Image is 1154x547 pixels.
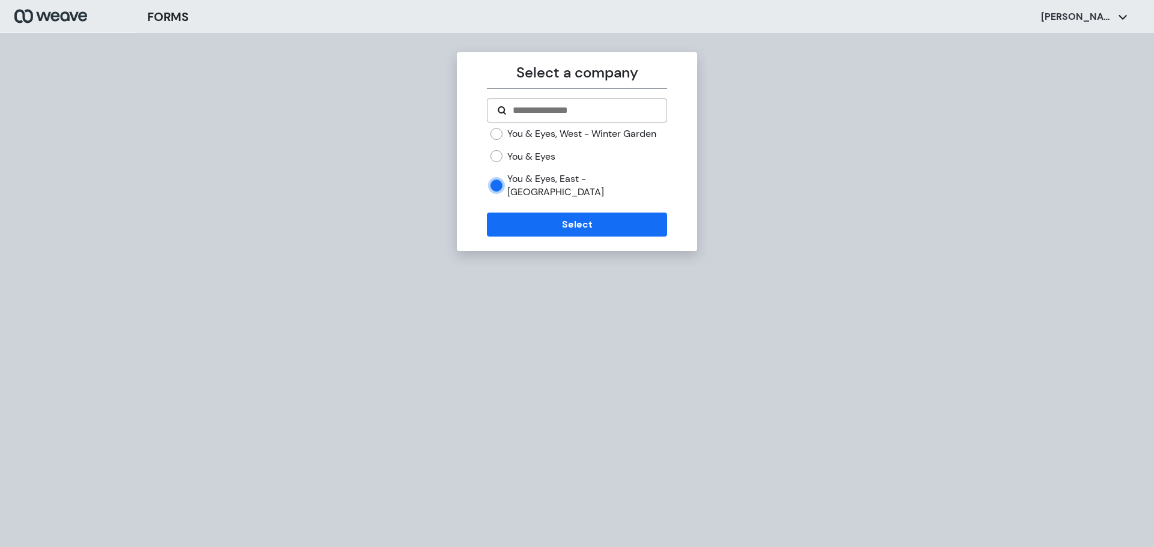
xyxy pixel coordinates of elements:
[487,62,667,83] p: Select a company
[147,8,189,26] h3: FORMS
[487,213,667,237] button: Select
[507,150,555,163] label: You & Eyes
[511,103,656,118] input: Search
[1041,10,1113,23] p: [PERSON_NAME]
[507,172,667,198] label: You & Eyes, East - [GEOGRAPHIC_DATA]
[507,127,656,141] label: You & Eyes, West - Winter Garden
